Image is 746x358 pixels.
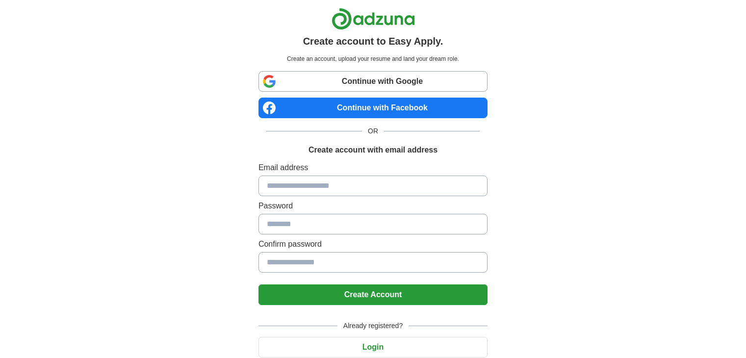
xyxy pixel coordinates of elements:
label: Confirm password [258,238,488,250]
button: Login [258,337,488,358]
a: Continue with Facebook [258,98,488,118]
a: Continue with Google [258,71,488,92]
h1: Create account to Easy Apply. [303,34,443,49]
button: Create Account [258,284,488,305]
a: Login [258,343,488,351]
h1: Create account with email address [309,144,437,156]
span: OR [362,126,384,136]
span: Already registered? [337,321,409,331]
label: Email address [258,162,488,174]
img: Adzuna logo [332,8,415,30]
label: Password [258,200,488,212]
p: Create an account, upload your resume and land your dream role. [260,54,486,63]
